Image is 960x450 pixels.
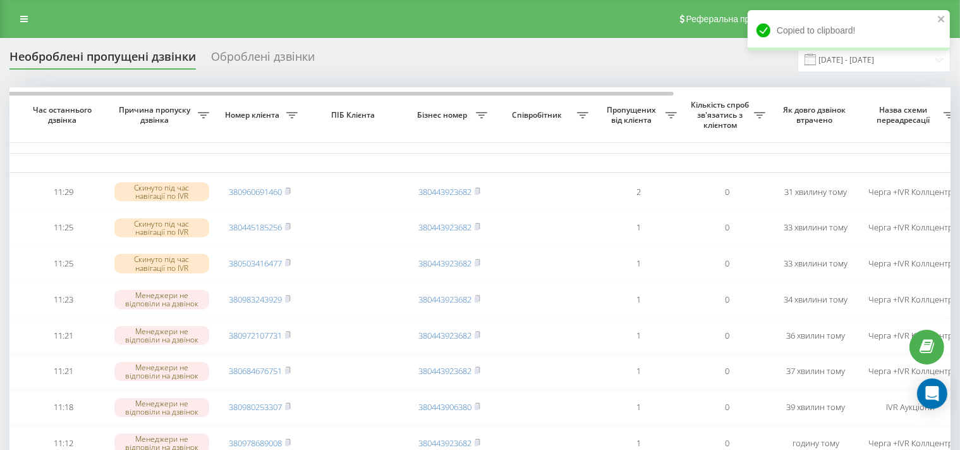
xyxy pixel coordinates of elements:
td: 11:21 [20,355,108,389]
span: Пропущених від клієнта [601,105,665,125]
td: 34 хвилини тому [772,283,860,316]
a: 380443923682 [418,258,471,269]
td: 0 [683,391,772,424]
a: 380980253307 [229,401,282,413]
td: 11:25 [20,247,108,280]
td: 11:25 [20,211,108,244]
span: Причина пропуску дзвінка [114,105,198,125]
td: 1 [595,355,683,389]
td: 1 [595,247,683,280]
span: Назва схеми переадресації [866,105,944,125]
div: Copied to clipboard! [748,10,950,51]
td: 0 [683,355,772,389]
td: 2 [595,175,683,209]
td: 1 [595,211,683,244]
a: 380443923682 [418,294,471,305]
td: 1 [595,391,683,424]
td: 0 [683,211,772,244]
td: 39 хвилин тому [772,391,860,424]
span: Номер клієнта [222,110,286,120]
a: 380960691460 [229,186,282,197]
td: 1 [595,319,683,353]
span: Реферальна програма [686,14,779,24]
td: 0 [683,175,772,209]
a: 380443923682 [418,222,471,233]
a: 380503416477 [229,258,282,269]
div: Менеджери не відповіли на дзвінок [114,398,209,417]
td: 33 хвилини тому [772,211,860,244]
span: Співробітник [500,110,577,120]
a: 380443923682 [418,365,471,377]
span: ПІБ Клієнта [315,110,394,120]
a: 380684676751 [229,365,282,377]
a: 380983243929 [229,294,282,305]
div: Скинуто під час навігації по IVR [114,254,209,273]
a: 380443923682 [418,437,471,449]
button: close [937,14,946,26]
td: 0 [683,319,772,353]
td: 11:23 [20,283,108,316]
td: 0 [683,283,772,316]
span: Час останнього дзвінка [30,105,98,125]
span: Бізнес номер [411,110,476,120]
span: Як довго дзвінок втрачено [782,105,850,125]
a: 380445185256 [229,222,282,233]
div: Необроблені пропущені дзвінки [9,50,196,70]
td: 33 хвилини тому [772,247,860,280]
td: 0 [683,247,772,280]
a: 380978689008 [229,437,282,449]
div: Менеджери не відповіли на дзвінок [114,326,209,345]
td: 11:18 [20,391,108,424]
td: 1 [595,283,683,316]
td: 36 хвилин тому [772,319,860,353]
div: Скинуто під час навігації по IVR [114,182,209,201]
td: 11:29 [20,175,108,209]
div: Open Intercom Messenger [917,378,947,409]
td: 11:21 [20,319,108,353]
a: 380443906380 [418,401,471,413]
div: Скинуто під час навігації по IVR [114,218,209,237]
td: 37 хвилин тому [772,355,860,389]
div: Менеджери не відповіли на дзвінок [114,362,209,381]
span: Кількість спроб зв'язатись з клієнтом [690,100,754,130]
a: 380443923682 [418,186,471,197]
div: Менеджери не відповіли на дзвінок [114,290,209,309]
td: 31 хвилину тому [772,175,860,209]
a: 380443923682 [418,330,471,341]
div: Оброблені дзвінки [211,50,315,70]
a: 380972107731 [229,330,282,341]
